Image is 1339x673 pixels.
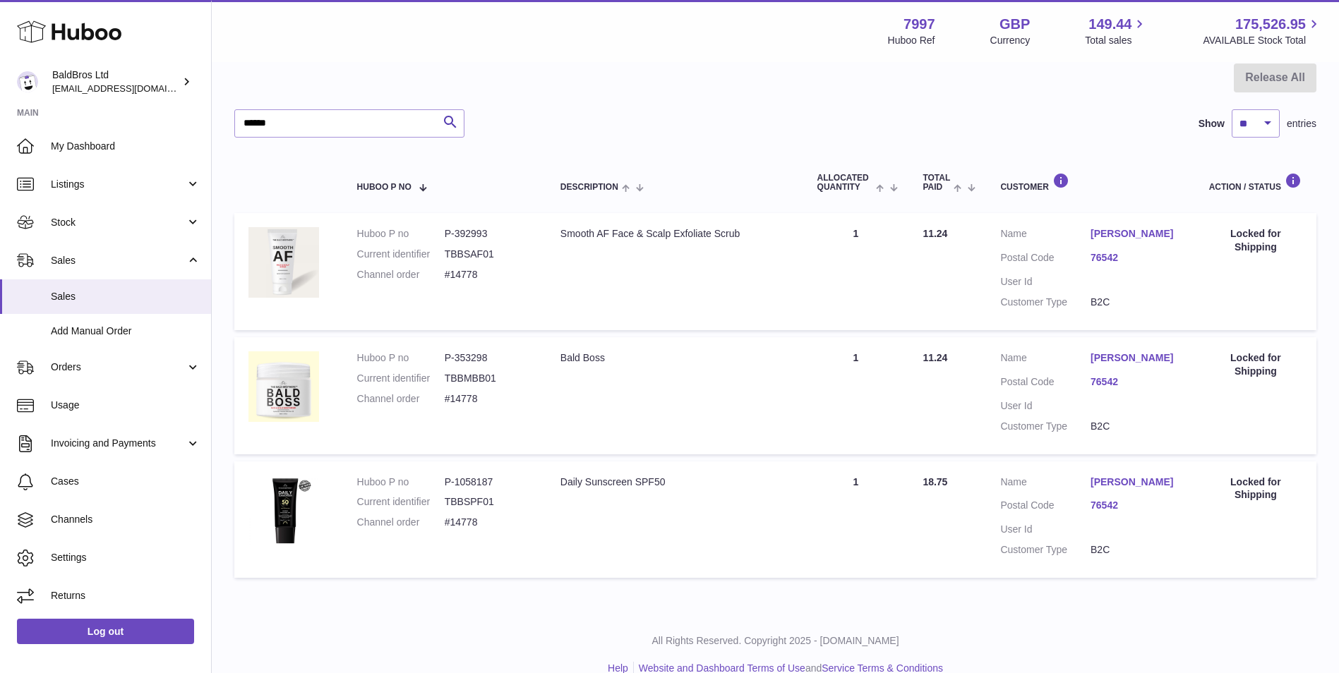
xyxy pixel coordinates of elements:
[1091,543,1181,557] dd: B2C
[248,351,319,422] img: 79971687853618.png
[560,183,618,192] span: Description
[1091,420,1181,433] dd: B2C
[1203,34,1322,47] span: AVAILABLE Stock Total
[1000,173,1180,192] div: Customer
[1091,251,1181,265] a: 76542
[923,476,947,487] span: 18.75
[51,254,186,267] span: Sales
[357,392,445,406] dt: Channel order
[248,227,319,298] img: 79971687853647.png
[1000,375,1091,392] dt: Postal Code
[357,351,445,365] dt: Huboo P no
[1000,420,1091,433] dt: Customer Type
[1203,15,1322,47] a: 175,526.95 AVAILABLE Stock Total
[51,216,186,229] span: Stock
[1000,523,1091,536] dt: User Id
[51,178,186,191] span: Listings
[17,71,38,92] img: internalAdmin-7997@internal.huboo.com
[357,516,445,529] dt: Channel order
[1091,499,1181,512] a: 76542
[923,228,947,239] span: 11.24
[51,475,200,488] span: Cases
[1088,15,1131,34] span: 149.44
[52,83,208,94] span: [EMAIL_ADDRESS][DOMAIN_NAME]
[51,140,200,153] span: My Dashboard
[990,34,1031,47] div: Currency
[445,475,532,489] dd: P-1058187
[17,619,194,644] a: Log out
[357,372,445,385] dt: Current identifier
[560,475,789,489] div: Daily Sunscreen SPF50
[51,437,186,450] span: Invoicing and Payments
[357,495,445,509] dt: Current identifier
[357,268,445,281] dt: Channel order
[803,213,909,330] td: 1
[1000,399,1091,413] dt: User Id
[445,268,532,281] dd: #14778
[51,513,200,526] span: Channels
[817,174,872,192] span: ALLOCATED Quantity
[51,399,200,412] span: Usage
[1000,275,1091,289] dt: User Id
[1209,173,1302,192] div: Action / Status
[1235,15,1306,34] span: 175,526.95
[445,516,532,529] dd: #14778
[445,227,532,241] dd: P-392993
[357,183,412,192] span: Huboo P no
[51,589,200,602] span: Returns
[1091,375,1181,389] a: 76542
[888,34,935,47] div: Huboo Ref
[248,475,319,546] img: 1758094521.png
[1287,117,1316,131] span: entries
[1199,117,1225,131] label: Show
[1209,475,1302,502] div: Locked for Shipping
[923,174,950,192] span: Total paid
[1091,475,1181,489] a: [PERSON_NAME]
[999,15,1030,34] strong: GBP
[1000,543,1091,557] dt: Customer Type
[803,461,909,578] td: 1
[1000,475,1091,492] dt: Name
[445,495,532,509] dd: TBBSPF01
[560,227,789,241] div: Smooth AF Face & Scalp Exfoliate Scrub
[1000,251,1091,268] dt: Postal Code
[357,227,445,241] dt: Huboo P no
[357,248,445,261] dt: Current identifier
[1000,499,1091,516] dt: Postal Code
[803,337,909,454] td: 1
[1209,227,1302,254] div: Locked for Shipping
[445,351,532,365] dd: P-353298
[52,68,179,95] div: BaldBros Ltd
[1091,227,1181,241] a: [PERSON_NAME]
[51,360,186,374] span: Orders
[923,352,947,363] span: 11.24
[223,634,1328,648] p: All Rights Reserved. Copyright 2025 - [DOMAIN_NAME]
[1209,351,1302,378] div: Locked for Shipping
[1000,351,1091,368] dt: Name
[1091,296,1181,309] dd: B2C
[51,290,200,303] span: Sales
[445,372,532,385] dd: TBBMBB01
[445,248,532,261] dd: TBBSAF01
[1091,351,1181,365] a: [PERSON_NAME]
[1000,227,1091,244] dt: Name
[51,551,200,564] span: Settings
[1085,34,1148,47] span: Total sales
[357,475,445,489] dt: Huboo P no
[560,351,789,365] div: Bald Boss
[445,392,532,406] dd: #14778
[1000,296,1091,309] dt: Customer Type
[1085,15,1148,47] a: 149.44 Total sales
[903,15,935,34] strong: 7997
[51,325,200,338] span: Add Manual Order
